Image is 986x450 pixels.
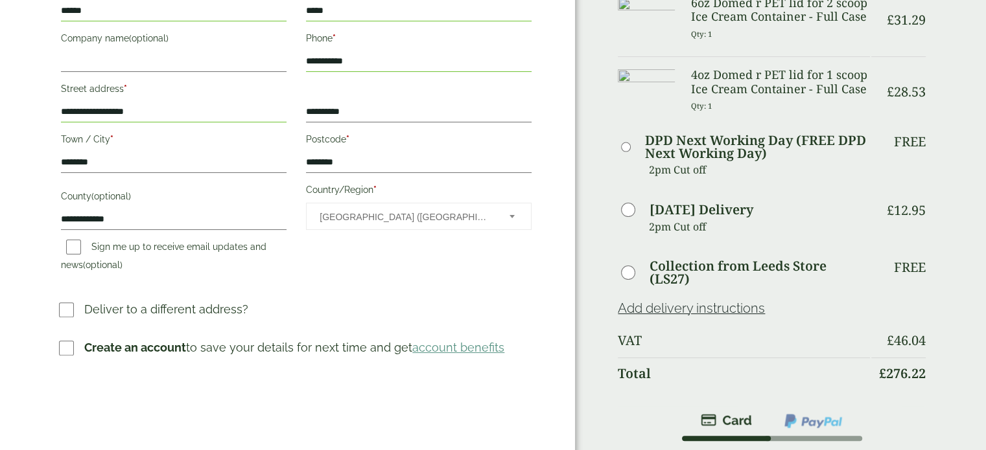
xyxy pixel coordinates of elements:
[887,83,894,100] span: £
[879,365,926,382] bdi: 276.22
[91,191,131,201] span: (optional)
[894,260,926,275] p: Free
[346,134,349,144] abbr: required
[618,325,870,356] th: VAT
[783,412,843,429] img: ppcp-gateway.png
[373,185,377,195] abbr: required
[690,101,712,111] small: Qty: 1
[320,203,492,231] span: United Kingdom (UK)
[887,11,894,28] span: £
[61,130,287,152] label: Town / City
[61,187,287,209] label: County
[887,83,926,100] bdi: 28.53
[690,68,869,96] h3: 4oz Domed r PET lid for 1 scoop Ice Cream Container - Full Case
[887,332,926,349] bdi: 46.04
[306,29,532,51] label: Phone
[84,339,504,356] p: to save your details for next time and get
[649,160,870,179] p: 2pm Cut off
[879,365,886,382] span: £
[84,300,248,318] p: Deliver to a different address?
[618,357,870,389] th: Total
[306,203,532,230] span: Country/Region
[650,203,753,216] label: [DATE] Delivery
[618,300,765,316] a: Add delivery instructions
[649,217,870,236] p: 2pm Cut off
[129,33,169,43] span: (optional)
[61,29,287,51] label: Company name
[66,240,81,254] input: Sign me up to receive email updates and news(optional)
[306,181,532,203] label: Country/Region
[650,260,870,286] label: Collection from Leeds Store (LS27)
[124,84,127,94] abbr: required
[887,11,926,28] bdi: 31.29
[701,412,752,428] img: stripe.png
[412,341,504,354] a: account benefits
[887,201,894,219] span: £
[690,29,712,39] small: Qty: 1
[61,242,266,274] label: Sign me up to receive email updates and news
[887,201,926,219] bdi: 12.95
[645,134,870,160] label: DPD Next Working Day (FREE DPD Next Working Day)
[887,332,894,349] span: £
[333,33,336,43] abbr: required
[306,130,532,152] label: Postcode
[110,134,113,144] abbr: required
[84,341,186,354] strong: Create an account
[894,134,926,150] p: Free
[83,260,123,270] span: (optional)
[61,80,287,102] label: Street address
